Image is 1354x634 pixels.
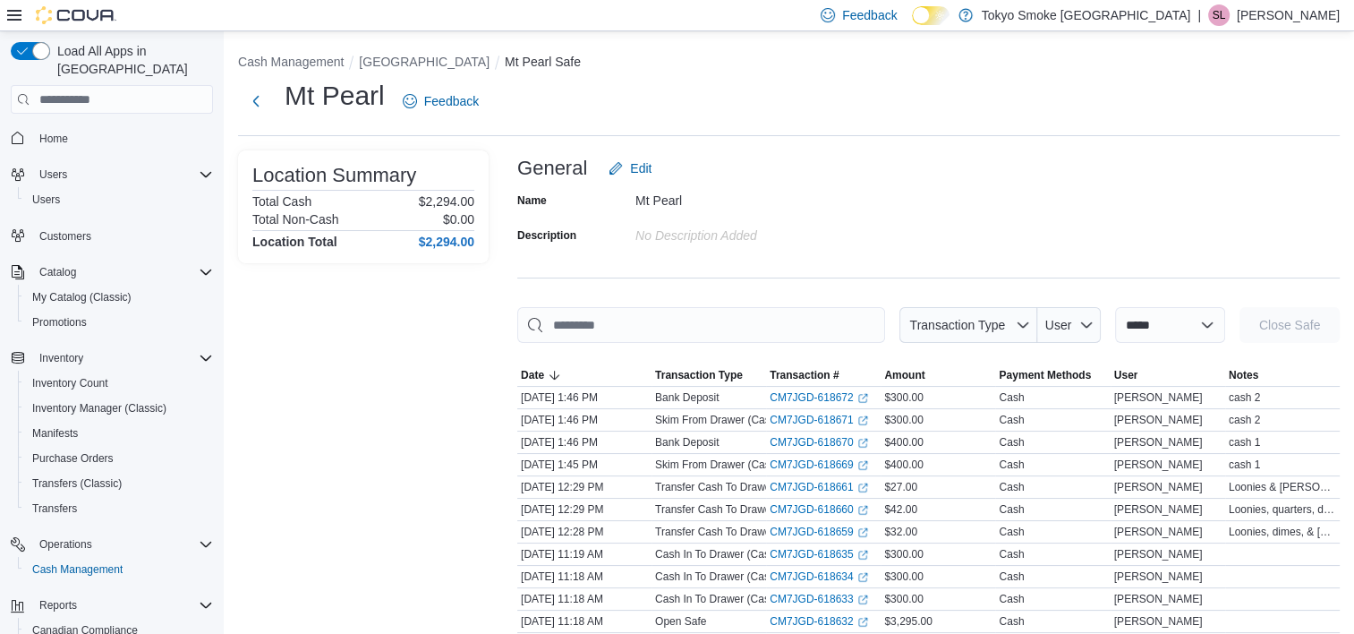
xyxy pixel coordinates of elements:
div: [DATE] 11:18 AM [517,588,651,610]
h3: Location Summary [252,165,416,186]
label: Name [517,193,547,208]
p: Transfer Cash To Drawer (Cash 2) [655,502,819,517]
p: Tokyo Smoke [GEOGRAPHIC_DATA] [982,4,1191,26]
div: Cash [999,390,1024,405]
div: Mt Pearl [635,186,875,208]
nav: An example of EuiBreadcrumbs [238,53,1340,74]
div: [DATE] 1:46 PM [517,387,651,408]
span: Purchase Orders [32,451,114,466]
div: Cash [999,480,1024,494]
a: Manifests [25,423,85,444]
div: [DATE] 11:18 AM [517,566,651,587]
a: CM7JGD-618672External link [770,390,867,405]
svg: External link [857,572,868,583]
span: Catalog [39,265,76,279]
span: [PERSON_NAME] [1114,458,1203,472]
span: $27.00 [884,480,917,494]
span: [PERSON_NAME] [1114,592,1203,606]
span: [PERSON_NAME] [1114,570,1203,584]
span: Loonies & [PERSON_NAME] [1229,480,1336,494]
span: Purchase Orders [25,448,213,469]
span: Reports [39,598,77,613]
span: cash 1 [1229,435,1260,450]
svg: External link [857,550,868,561]
div: No Description added [635,221,875,243]
span: cash 2 [1229,390,1260,405]
button: Transfers [18,496,220,521]
button: Reports [32,595,84,616]
button: Inventory Manager (Classic) [18,396,220,421]
button: Mt Pearl Safe [505,55,581,69]
div: Cash [999,525,1024,539]
p: Skim From Drawer (Cash 1) [655,458,788,472]
p: Bank Deposit [655,435,719,450]
div: Cash [999,502,1024,517]
button: User [1037,307,1101,343]
span: User [1045,318,1072,332]
button: Purchase Orders [18,446,220,471]
span: [PERSON_NAME] [1114,413,1203,427]
a: CM7JGD-618670External link [770,435,867,450]
span: Home [32,126,213,149]
span: Edit [630,159,651,177]
span: Manifests [25,423,213,444]
span: SL [1213,4,1226,26]
button: Date [517,364,651,386]
div: [DATE] 12:29 PM [517,476,651,498]
a: CM7JGD-618632External link [770,614,867,629]
span: Customers [39,229,91,244]
span: [PERSON_NAME] [1114,525,1203,539]
a: My Catalog (Classic) [25,287,139,308]
a: Promotions [25,312,94,333]
span: Users [32,193,60,207]
span: Promotions [32,315,87,330]
h4: $2,294.00 [419,235,474,249]
svg: External link [857,505,868,516]
span: Inventory Manager (Classic) [25,398,213,419]
a: CM7JGD-618660External link [770,502,867,517]
span: cash 1 [1229,458,1260,472]
span: Transfers (Classic) [32,476,122,491]
span: $300.00 [884,592,923,606]
span: Dark Mode [912,25,913,26]
span: Transfers [32,501,77,516]
button: My Catalog (Classic) [18,285,220,310]
a: Customers [32,226,98,247]
a: CM7JGD-618635External link [770,547,867,561]
a: Purchase Orders [25,448,121,469]
p: $2,294.00 [419,194,474,209]
a: Home [32,128,75,150]
button: Reports [4,593,220,618]
button: Promotions [18,310,220,335]
span: Transfers (Classic) [25,473,213,494]
span: Feedback [424,92,479,110]
p: Skim From Drawer (Cash 2) [655,413,788,427]
button: Manifests [18,421,220,446]
a: Inventory Count [25,373,115,394]
span: Inventory Count [25,373,213,394]
p: Transfer Cash To Drawer (Cash 1) [655,525,819,539]
button: Users [32,164,74,185]
input: Dark Mode [912,6,950,25]
a: Inventory Manager (Classic) [25,398,174,419]
span: cash 2 [1229,413,1260,427]
span: $42.00 [884,502,917,517]
p: Cash In To Drawer (Cash 2) [655,570,788,584]
span: [PERSON_NAME] [1114,435,1203,450]
span: Payment Methods [999,368,1091,382]
span: [PERSON_NAME] [1114,502,1203,517]
span: Load All Apps in [GEOGRAPHIC_DATA] [50,42,213,78]
span: $300.00 [884,390,923,405]
span: $300.00 [884,570,923,584]
span: Amount [884,368,924,382]
a: Transfers (Classic) [25,473,129,494]
div: Cash [999,458,1024,472]
a: CM7JGD-618669External link [770,458,867,472]
button: Amount [881,364,995,386]
button: Notes [1225,364,1340,386]
button: Inventory Count [18,371,220,396]
div: [DATE] 11:18 AM [517,611,651,632]
button: Transaction Type [651,364,766,386]
div: Shane Lovelace [1208,4,1230,26]
span: User [1114,368,1138,382]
